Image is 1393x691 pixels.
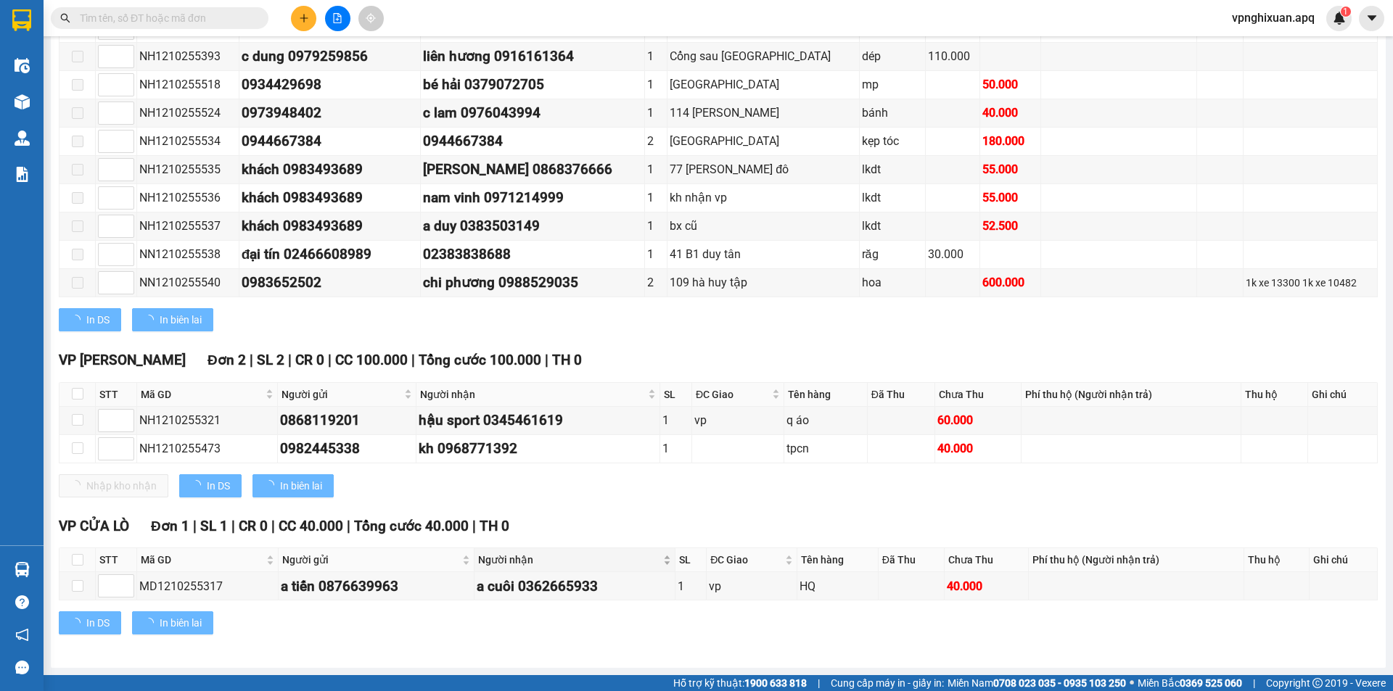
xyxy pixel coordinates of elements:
[862,189,923,207] div: lkdt
[647,160,665,178] div: 1
[59,474,168,497] button: Nhập kho nhận
[982,160,1038,178] div: 55.000
[132,308,213,331] button: In biên lai
[1312,678,1323,688] span: copyright
[670,160,856,178] div: 77 [PERSON_NAME] đô
[831,675,944,691] span: Cung cấp máy in - giấy in:
[280,478,322,494] span: In biên lai
[982,217,1038,235] div: 52.500
[137,212,239,241] td: NH1210255537
[59,518,129,534] span: VP CỬA LÒ
[670,104,856,122] div: 114 [PERSON_NAME]
[411,352,415,368] span: |
[139,411,275,429] div: NH1210255321
[257,352,284,368] span: SL 2
[15,595,29,609] span: question-circle
[137,43,239,71] td: NH1210255393
[673,675,807,691] span: Hỗ trợ kỹ thuật:
[137,71,239,99] td: NH1210255518
[335,352,408,368] span: CC 100.000
[144,618,160,628] span: loading
[70,618,86,628] span: loading
[366,13,376,23] span: aim
[818,675,820,691] span: |
[358,6,384,31] button: aim
[207,478,230,494] span: In DS
[868,383,935,407] th: Đã Thu
[137,99,239,128] td: NH1210255524
[879,548,945,572] th: Đã Thu
[947,577,1027,595] div: 40.000
[948,675,1126,691] span: Miền Nam
[982,75,1038,94] div: 50.000
[141,552,263,568] span: Mã GD
[271,518,275,534] span: |
[280,410,414,431] div: 0868119201
[423,244,642,265] div: 02383838688
[419,352,541,368] span: Tổng cước 100.000
[59,308,121,331] button: In DS
[59,352,186,368] span: VP [PERSON_NAME]
[193,518,197,534] span: |
[282,552,459,568] span: Người gửi
[423,159,642,181] div: [PERSON_NAME] 0868376666
[647,75,665,94] div: 1
[1220,9,1326,27] span: vpnghixuan.apq
[299,13,309,23] span: plus
[478,552,661,568] span: Người nhận
[242,74,418,96] div: 0934429698
[678,577,704,595] div: 1
[945,548,1030,572] th: Chưa Thu
[423,215,642,237] div: a duy 0383503149
[328,352,332,368] span: |
[545,352,548,368] span: |
[132,611,213,634] button: In biên lai
[647,245,665,263] div: 1
[137,407,278,435] td: NH1210255321
[96,548,137,572] th: STT
[70,315,86,325] span: loading
[937,439,1019,458] div: 40.000
[141,386,263,402] span: Mã GD
[200,518,228,534] span: SL 1
[15,131,30,146] img: warehouse-icon
[15,661,29,674] span: message
[862,132,923,150] div: kẹp tóc
[670,273,856,291] div: 109 hà huy tập
[80,10,251,26] input: Tìm tên, số ĐT hoặc mã đơn
[800,577,876,595] div: HQ
[139,75,237,94] div: NH1210255518
[423,272,642,294] div: chi phương 0988529035
[137,435,278,463] td: NH1210255473
[139,104,237,122] div: NH1210255524
[1308,383,1378,407] th: Ghi chú
[1310,548,1378,572] th: Ghi chú
[139,217,237,235] div: NH1210255537
[1246,275,1375,291] div: 1k xe 13300 1k xe 10482
[242,272,418,294] div: 0983652502
[282,386,401,402] span: Người gửi
[137,128,239,156] td: NH1210255534
[242,187,418,209] div: khách 0983493689
[242,244,418,265] div: đại tín 02466608989
[709,577,794,595] div: vp
[179,474,242,497] button: In DS
[477,576,673,597] div: a cuôi 0362665933
[347,518,350,534] span: |
[252,474,334,497] button: In biên lai
[675,548,707,572] th: SL
[332,13,342,23] span: file-add
[862,273,923,291] div: hoa
[139,245,237,263] div: NN1210255538
[937,411,1019,429] div: 60.000
[242,46,418,67] div: c dung 0979259856
[139,132,237,150] div: NH1210255534
[647,273,665,291] div: 2
[472,518,476,534] span: |
[982,273,1038,291] div: 600.000
[1130,680,1134,686] span: ⚪️
[137,241,239,269] td: NN1210255538
[552,352,582,368] span: TH 0
[928,47,977,65] div: 110.000
[423,187,642,209] div: nam vinh 0971214999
